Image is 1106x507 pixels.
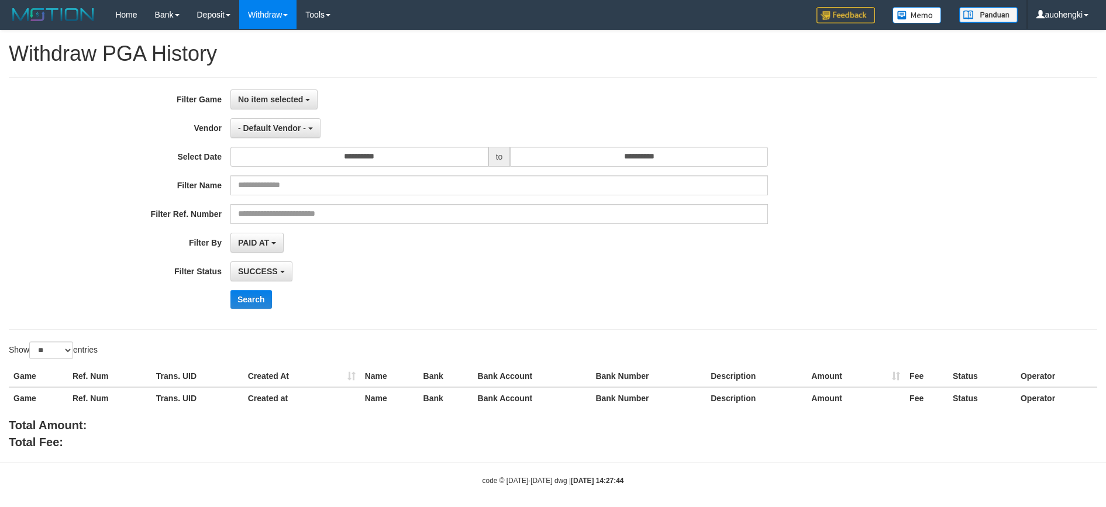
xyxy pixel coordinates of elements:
[706,387,807,409] th: Description
[807,387,905,409] th: Amount
[571,477,623,485] strong: [DATE] 14:27:44
[230,118,321,138] button: - Default Vendor -
[419,387,473,409] th: Bank
[816,7,875,23] img: Feedback.jpg
[893,7,942,23] img: Button%20Memo.svg
[591,387,706,409] th: Bank Number
[230,89,318,109] button: No item selected
[230,233,284,253] button: PAID AT
[905,387,948,409] th: Fee
[238,238,269,247] span: PAID AT
[419,365,473,387] th: Bank
[807,365,905,387] th: Amount
[473,365,591,387] th: Bank Account
[9,342,98,359] label: Show entries
[905,365,948,387] th: Fee
[243,365,360,387] th: Created At
[473,387,591,409] th: Bank Account
[238,123,306,133] span: - Default Vendor -
[9,419,87,432] b: Total Amount:
[488,147,511,167] span: to
[483,477,624,485] small: code © [DATE]-[DATE] dwg |
[243,387,360,409] th: Created at
[959,7,1018,23] img: panduan.png
[9,436,63,449] b: Total Fee:
[29,342,73,359] select: Showentries
[9,42,1097,65] h1: Withdraw PGA History
[591,365,706,387] th: Bank Number
[151,365,243,387] th: Trans. UID
[68,365,151,387] th: Ref. Num
[151,387,243,409] th: Trans. UID
[9,387,68,409] th: Game
[230,290,272,309] button: Search
[360,387,419,409] th: Name
[238,95,303,104] span: No item selected
[948,387,1016,409] th: Status
[706,365,807,387] th: Description
[948,365,1016,387] th: Status
[360,365,419,387] th: Name
[1016,387,1097,409] th: Operator
[1016,365,1097,387] th: Operator
[238,267,278,276] span: SUCCESS
[230,261,292,281] button: SUCCESS
[68,387,151,409] th: Ref. Num
[9,6,98,23] img: MOTION_logo.png
[9,365,68,387] th: Game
